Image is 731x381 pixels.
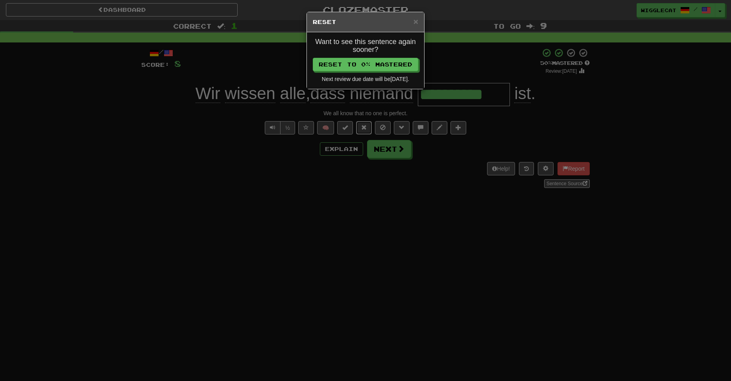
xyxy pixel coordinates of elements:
button: Close [413,17,418,26]
span: × [413,17,418,26]
button: Reset to 0% Mastered [313,58,418,71]
h5: Reset [313,18,418,26]
h4: Want to see this sentence again sooner? [313,38,418,54]
div: Next review due date will be [DATE] . [313,75,418,83]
